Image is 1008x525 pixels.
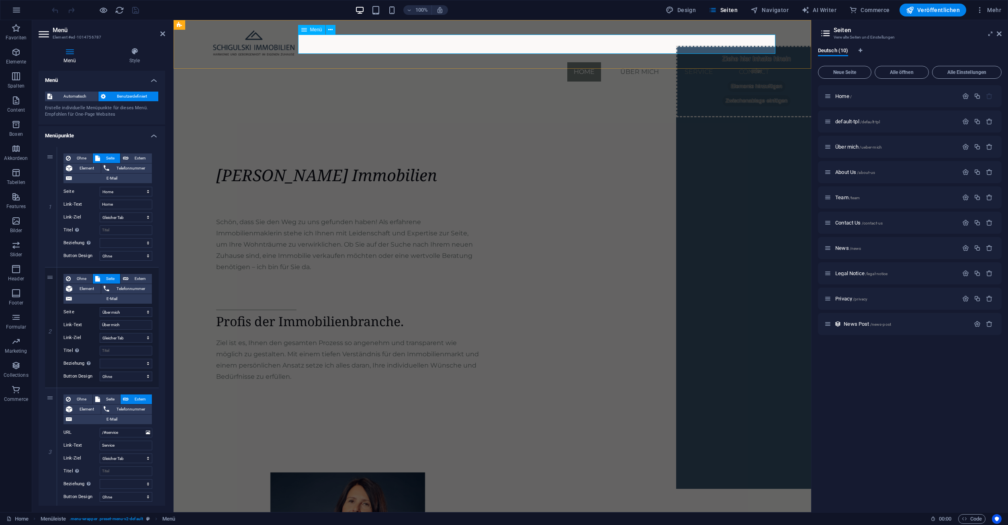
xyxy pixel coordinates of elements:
span: Alle Einstellungen [936,70,998,75]
h6: 100% [415,5,428,15]
span: E-Mail [74,174,149,183]
button: Telefonnummer [101,163,152,173]
h3: Verwalte Seiten und Einstellungen [834,34,986,41]
p: Favoriten [6,35,27,41]
button: Element [63,404,101,414]
button: Design [662,4,699,16]
h4: Menüpunkte [39,126,165,141]
button: Benutzerdefiniert [98,92,159,101]
button: E-Mail [63,174,152,183]
span: Klick, um Seite zu öffnen [835,270,887,276]
button: Code [958,514,986,524]
label: Beziehung [63,479,100,489]
label: Beziehung [63,238,100,248]
h6: Session-Zeit [930,514,952,524]
span: Seite [102,394,118,404]
label: Link-Text [63,200,100,209]
p: Footer [9,300,23,306]
span: Klick, um Seite zu öffnen [835,194,860,200]
div: Legal Notice/legal-notice [833,271,958,276]
input: Link-Text... [100,441,152,450]
div: About Us/about-us [833,170,958,175]
span: Element [75,284,98,294]
div: Sprachen-Tabs [818,47,1002,63]
span: Element [75,404,98,414]
em: 3 [44,449,56,455]
div: Die Startseite kann nicht gelöscht werden [986,93,993,100]
span: Alle öffnen [878,70,925,75]
div: Duplizieren [974,219,981,226]
button: Seite [93,153,121,163]
div: Duplizieren [974,270,981,277]
p: Bilder [10,227,22,234]
label: Button Design [63,251,100,261]
span: / [850,94,852,99]
span: /about-us [857,170,875,175]
span: Element [75,163,98,173]
div: Duplizieren [974,245,981,251]
span: Seite [102,153,118,163]
label: Button Design [63,372,100,381]
span: Ohne [73,394,90,404]
i: Dieses Element ist ein anpassbares Preset [146,517,150,521]
span: Seite [102,274,118,284]
button: Seiten [705,4,741,16]
span: Ohne [73,153,90,163]
span: /default-tpl [860,120,880,124]
div: Über mich/ueber-mich [833,144,958,149]
p: Marketing [5,348,27,354]
span: Benutzerdefiniert [108,92,156,101]
div: Einstellungen [962,270,969,277]
label: URL [63,428,100,437]
button: E-Mail [63,294,152,304]
button: Element [63,163,101,173]
span: Klick, um Seite zu öffnen [835,296,867,302]
div: Ziehe hier Inhalte hinein [503,26,663,97]
span: 00 00 [939,514,951,524]
h4: Menü [39,71,165,85]
span: Klick zum Auswählen. Doppelklick zum Bearbeiten [162,514,175,524]
div: Einstellungen [962,169,969,176]
button: Seite [93,274,121,284]
div: Einstellungen [974,321,981,327]
p: Features [6,203,26,210]
span: /legal-notice [865,272,888,276]
input: Titel [100,466,152,476]
em: 1 [44,204,56,210]
button: Extern [121,394,152,404]
div: Duplizieren [974,169,981,176]
label: Titel [63,346,100,355]
span: Extern [131,394,149,404]
button: Element [63,284,101,294]
button: Seite [93,394,121,404]
p: Elemente [6,59,27,65]
span: Extern [131,153,149,163]
span: /team [849,196,860,200]
label: Seite [63,307,100,317]
div: News/news [833,245,958,251]
span: Telefonnummer [112,404,149,414]
span: Commerce [849,6,890,14]
div: Einstellungen [962,194,969,201]
button: Ohne [63,153,92,163]
button: Veröffentlichen [900,4,966,16]
div: Contact Us/contact-us [833,220,958,225]
span: E-Mail [74,294,149,304]
span: Extern [131,274,149,284]
h4: Style [104,47,165,64]
label: Titel [63,225,100,235]
span: E-Mail [74,415,149,424]
div: Einstellungen [962,93,969,100]
span: Klick, um Seite zu öffnen [835,93,852,99]
button: Neue Seite [818,66,871,79]
label: Titel [63,466,100,476]
span: Telefonnummer [112,163,149,173]
button: Usercentrics [992,514,1002,524]
a: Klick, um Auswahl aufzuheben. Doppelklick öffnet Seitenverwaltung [6,514,29,524]
button: Alle öffnen [875,66,929,79]
div: Entfernen [986,245,993,251]
p: Collections [4,372,28,378]
span: . menu-wrapper .preset-menu-v2-default [70,514,143,524]
span: Seiten [709,6,738,14]
p: Slider [10,251,22,258]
